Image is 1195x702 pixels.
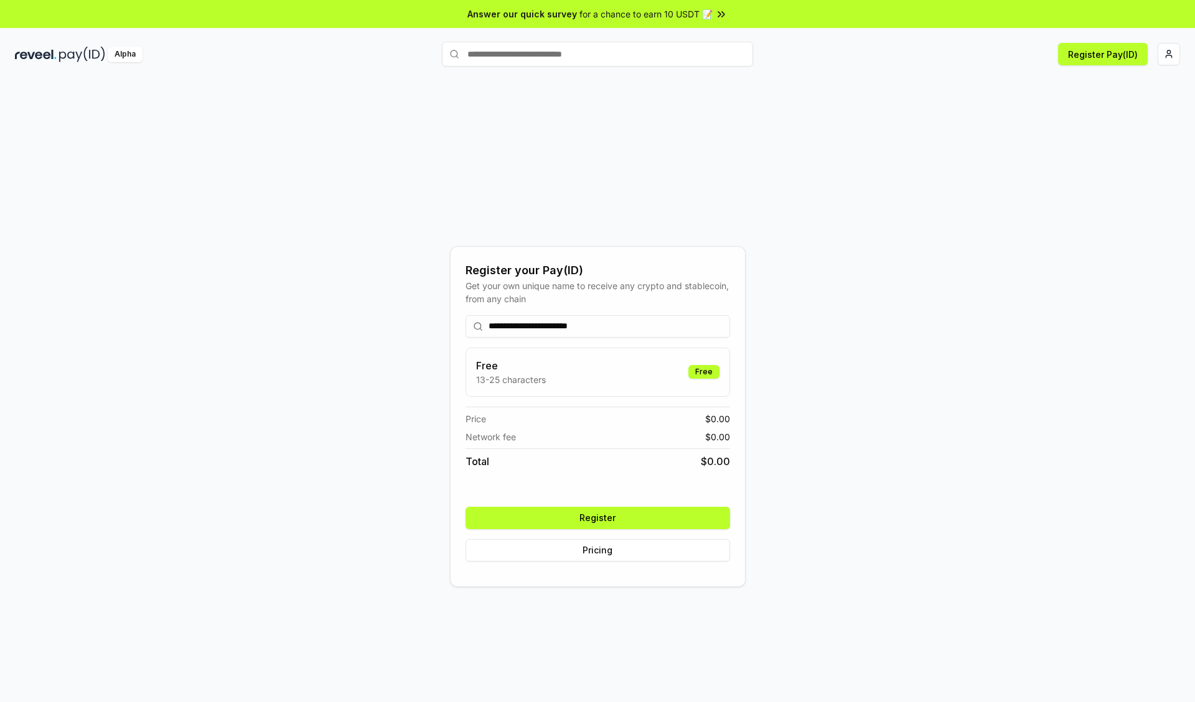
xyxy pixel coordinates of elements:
[705,412,730,425] span: $ 0.00
[15,47,57,62] img: reveel_dark
[59,47,105,62] img: pay_id
[466,539,730,561] button: Pricing
[476,373,546,386] p: 13-25 characters
[1058,43,1148,65] button: Register Pay(ID)
[466,279,730,305] div: Get your own unique name to receive any crypto and stablecoin, from any chain
[579,7,713,21] span: for a chance to earn 10 USDT 📝
[705,430,730,443] span: $ 0.00
[466,412,486,425] span: Price
[476,358,546,373] h3: Free
[466,507,730,529] button: Register
[466,262,730,279] div: Register your Pay(ID)
[467,7,577,21] span: Answer our quick survey
[466,430,516,443] span: Network fee
[108,47,143,62] div: Alpha
[688,365,719,379] div: Free
[466,454,489,469] span: Total
[701,454,730,469] span: $ 0.00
